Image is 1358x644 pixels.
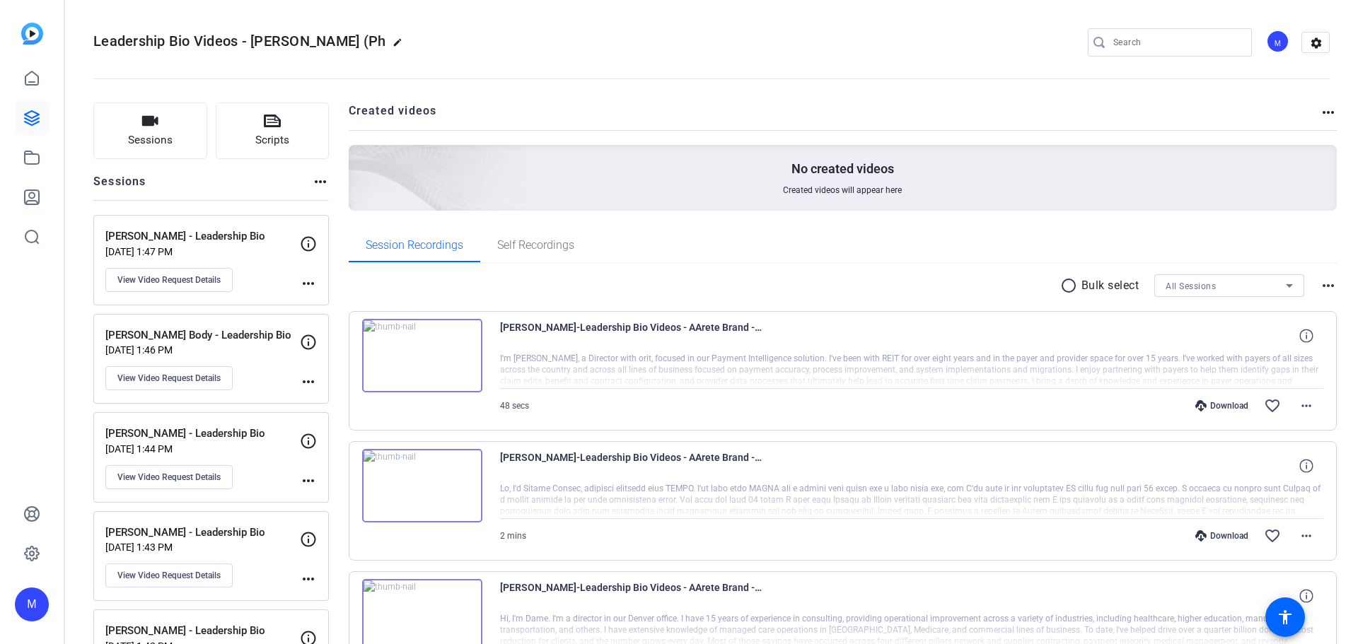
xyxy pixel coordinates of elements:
[216,103,330,159] button: Scripts
[105,525,300,541] p: [PERSON_NAME] - Leadership Bio
[105,541,300,553] p: [DATE] 1:43 PM
[1188,400,1255,411] div: Download
[105,268,233,292] button: View Video Request Details
[1320,277,1337,294] mat-icon: more_horiz
[105,246,300,257] p: [DATE] 1:47 PM
[105,426,300,442] p: [PERSON_NAME] - Leadership Bio
[497,240,574,251] span: Self Recordings
[300,275,317,292] mat-icon: more_horiz
[362,449,482,522] img: thumb-nail
[1298,397,1315,414] mat-icon: more_horiz
[312,173,329,190] mat-icon: more_horiz
[362,319,482,392] img: thumb-nail
[500,531,526,541] span: 2 mins
[1266,30,1291,54] ngx-avatar: Marketing
[21,23,43,45] img: blue-gradient.svg
[190,5,528,312] img: Creted videos background
[105,344,300,356] p: [DATE] 1:46 PM
[93,103,207,159] button: Sessions
[1264,397,1281,414] mat-icon: favorite_border
[300,570,317,587] mat-icon: more_horiz
[300,373,317,390] mat-icon: more_horiz
[105,443,300,455] p: [DATE] 1:44 PM
[500,401,529,411] span: 48 secs
[1166,281,1216,291] span: All Sessions
[500,319,762,353] span: [PERSON_NAME]-Leadership Bio Videos - AArete Brand -Ph-[PERSON_NAME] - Leadership Bio-17571033443...
[791,160,894,177] p: No created videos
[15,587,49,621] div: M
[1277,609,1294,626] mat-icon: accessibility
[393,37,410,54] mat-icon: edit
[1113,34,1241,51] input: Search
[783,185,902,196] span: Created videos will appear here
[117,570,221,581] span: View Video Request Details
[1264,527,1281,544] mat-icon: favorite_border
[93,173,146,200] h2: Sessions
[255,132,289,148] span: Scripts
[105,465,233,489] button: View Video Request Details
[1266,30,1289,53] div: M
[300,472,317,489] mat-icon: more_horiz
[105,563,233,587] button: View Video Request Details
[500,579,762,613] span: [PERSON_NAME]-Leadership Bio Videos - AArete Brand -Ph-[PERSON_NAME] - Leadership Bio-17570418868...
[500,449,762,483] span: [PERSON_NAME]-Leadership Bio Videos - AArete Brand -Ph-[PERSON_NAME] - Leadership Bio-17570809516...
[105,327,300,344] p: [PERSON_NAME] Body - Leadership Bio
[1188,530,1255,541] div: Download
[1081,277,1139,294] p: Bulk select
[93,33,385,49] span: Leadership Bio Videos - [PERSON_NAME] (Ph
[349,103,1321,130] h2: Created videos
[105,366,233,390] button: View Video Request Details
[1060,277,1081,294] mat-icon: radio_button_unchecked
[117,373,221,384] span: View Video Request Details
[1320,104,1337,121] mat-icon: more_horiz
[105,228,300,245] p: [PERSON_NAME] - Leadership Bio
[128,132,173,148] span: Sessions
[1298,527,1315,544] mat-icon: more_horiz
[117,472,221,483] span: View Video Request Details
[366,240,463,251] span: Session Recordings
[1302,33,1330,54] mat-icon: settings
[117,274,221,286] span: View Video Request Details
[105,623,300,639] p: [PERSON_NAME] - Leadership Bio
